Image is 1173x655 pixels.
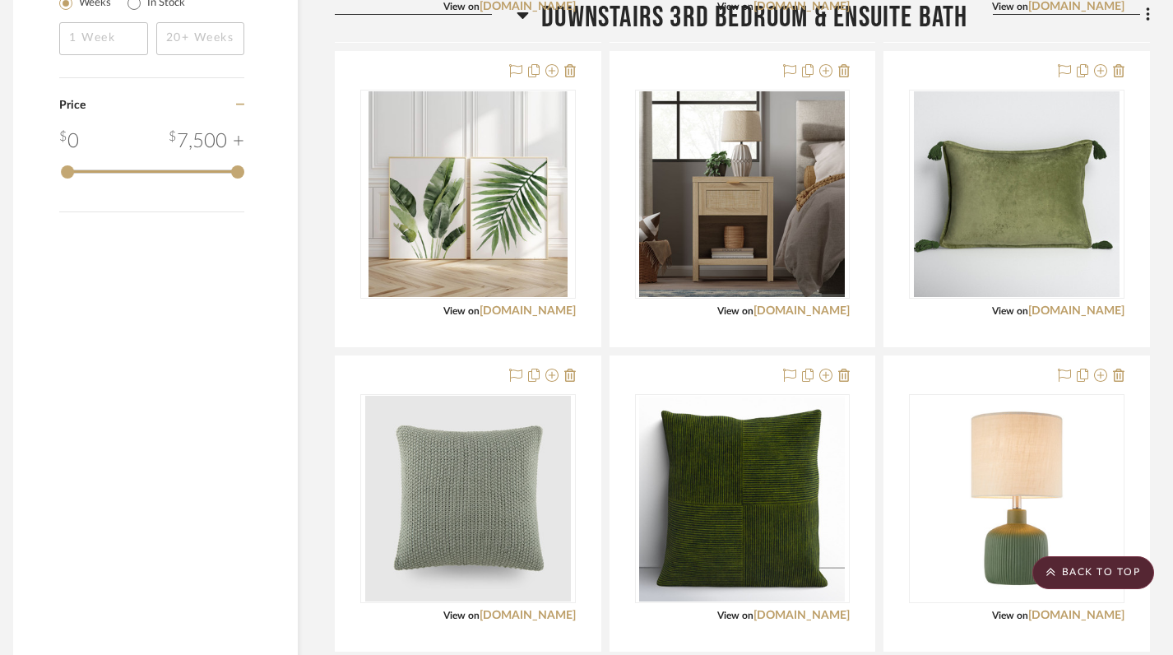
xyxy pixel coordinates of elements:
img: Selma Cotton Throw Pillow [639,396,845,602]
span: View on [992,306,1028,316]
a: [DOMAIN_NAME] [480,305,576,317]
span: View on [443,2,480,12]
img: Vibrant Tropical Leaves Art, Watercolor Greenery, Botanical Wall Artwork, Minimalist Set of 2 Pri... [369,91,567,297]
input: 20+ Weeks [156,22,245,55]
div: 0 [59,127,79,156]
a: [DOMAIN_NAME] [1028,305,1124,317]
span: View on [443,611,480,620]
img: Textured Knit Throw Pillow [365,396,571,602]
span: View on [717,611,753,620]
div: 7,500 + [169,127,244,156]
img: 17.5" Ceramic Table Lamp [914,396,1120,602]
div: 0 [636,395,850,602]
a: [DOMAIN_NAME] [1028,1,1124,12]
span: View on [717,306,753,316]
scroll-to-top-button: BACK TO TOP [1032,556,1154,589]
a: [DOMAIN_NAME] [753,610,850,621]
a: [DOMAIN_NAME] [753,1,850,12]
a: [DOMAIN_NAME] [480,1,576,12]
span: View on [717,2,753,12]
img: Norwin Tassels Cotton Throw Pillow [914,91,1120,297]
a: [DOMAIN_NAME] [480,610,576,621]
span: Price [59,100,86,111]
a: [DOMAIN_NAME] [1028,610,1124,621]
span: View on [992,2,1028,12]
div: 0 [361,91,575,298]
div: 0 [361,395,575,602]
input: 1 Week [59,22,148,55]
a: [DOMAIN_NAME] [753,305,850,317]
span: View on [992,611,1028,620]
span: View on [443,306,480,316]
div: 0 [636,91,850,298]
img: Alayha 19.7'' W Nightstand (Set of 2) [639,91,845,297]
